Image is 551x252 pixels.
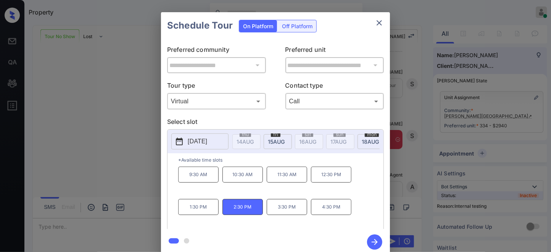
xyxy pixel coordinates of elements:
div: Off Platform [278,20,316,32]
button: [DATE] [171,133,229,149]
div: date-select [264,134,292,149]
p: 2:30 PM [222,199,263,215]
button: btn-next [362,232,387,252]
p: Preferred unit [285,45,384,57]
h2: Schedule Tour [161,12,239,39]
p: [DATE] [188,137,207,146]
div: date-select [358,134,386,149]
p: 3:30 PM [267,199,307,215]
div: Call [287,95,382,108]
span: mon [365,132,379,137]
p: Contact type [285,81,384,93]
p: Select slot [167,117,384,129]
span: 15 AUG [268,138,285,145]
p: 12:30 PM [311,167,351,183]
p: Tour type [167,81,266,93]
p: 9:30 AM [178,167,219,183]
p: Preferred community [167,45,266,57]
p: 1:30 PM [178,199,219,215]
p: 4:30 PM [311,199,351,215]
div: On Platform [239,20,277,32]
p: *Available time slots [178,153,383,167]
div: Virtual [169,95,264,108]
span: fri [271,132,280,137]
p: 10:30 AM [222,167,263,183]
p: 11:30 AM [267,167,307,183]
button: close [372,15,387,30]
span: 18 AUG [362,138,379,145]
